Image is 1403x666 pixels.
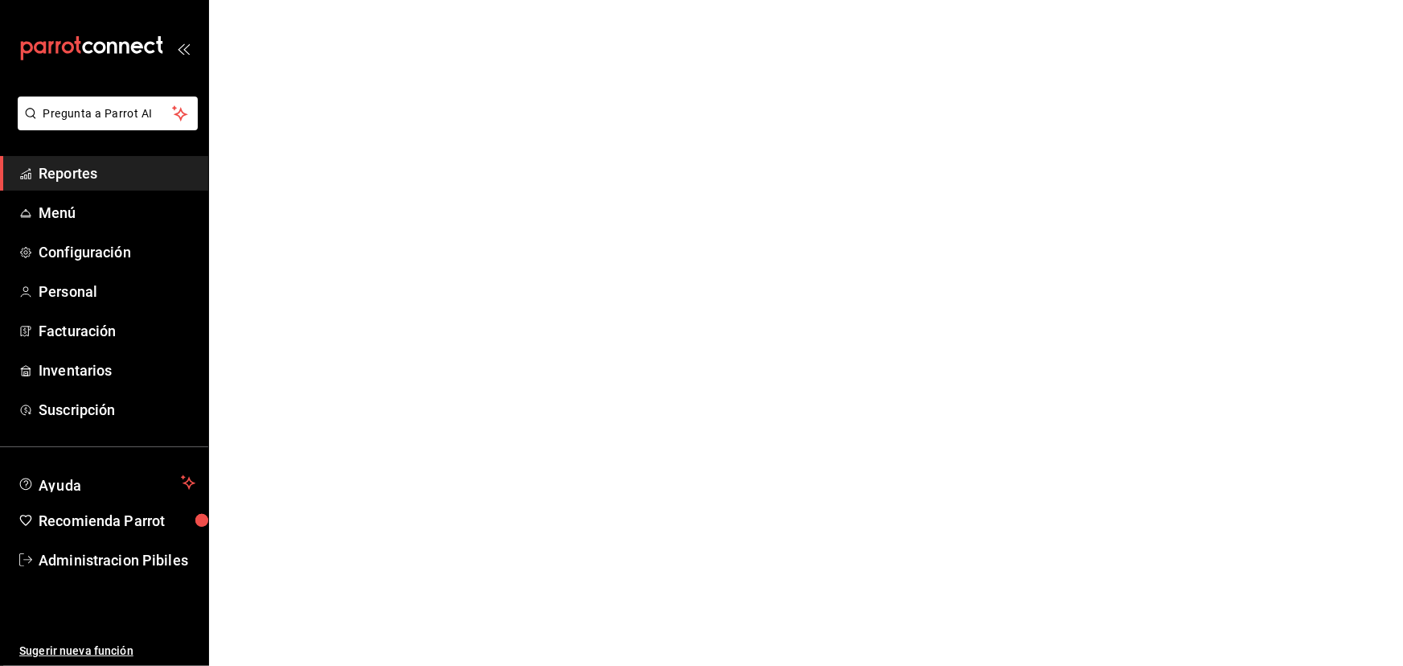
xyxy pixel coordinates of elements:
span: Recomienda Parrot [39,510,195,532]
span: Sugerir nueva función [19,643,195,660]
span: Configuración [39,241,195,263]
a: Pregunta a Parrot AI [11,117,198,134]
span: Personal [39,281,195,302]
button: open_drawer_menu [177,42,190,55]
span: Reportes [39,162,195,184]
span: Menú [39,202,195,224]
span: Inventarios [39,360,195,381]
span: Pregunta a Parrot AI [43,105,173,122]
span: Ayuda [39,473,174,492]
span: Administracion Pibiles [39,549,195,571]
button: Pregunta a Parrot AI [18,97,198,130]
span: Facturación [39,320,195,342]
span: Suscripción [39,399,195,421]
